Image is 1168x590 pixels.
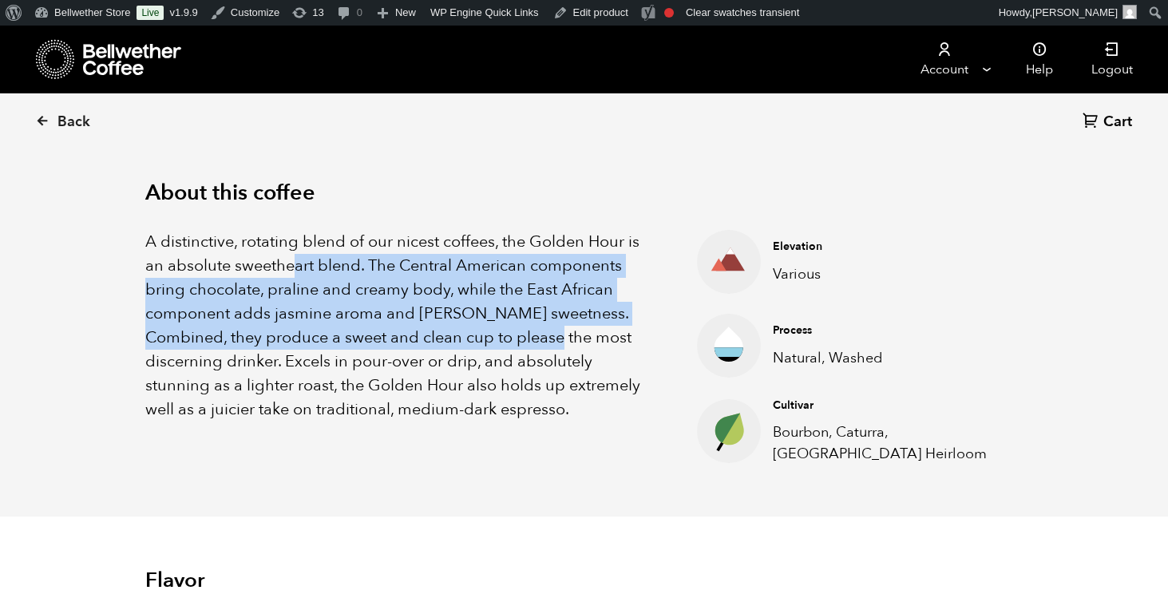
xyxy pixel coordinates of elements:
a: Help [1007,26,1072,93]
a: Cart [1083,112,1136,133]
span: Back [57,113,90,132]
div: Focus keyphrase not set [664,8,674,18]
a: Logout [1072,26,1152,93]
p: Bourbon, Caturra, [GEOGRAPHIC_DATA] Heirloom [773,422,998,465]
span: [PERSON_NAME] [1032,6,1118,18]
span: Cart [1103,113,1132,132]
h4: Elevation [773,239,998,255]
a: Account [895,26,993,93]
a: Live [137,6,164,20]
h4: Process [773,323,998,339]
p: Natural, Washed [773,347,998,369]
p: A distinctive, rotating blend of our nicest coffees, the Golden Hour is an absolute sweetheart bl... [145,230,658,422]
p: Various [773,263,998,285]
h4: Cultivar [773,398,998,414]
h2: About this coffee [145,180,1023,206]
